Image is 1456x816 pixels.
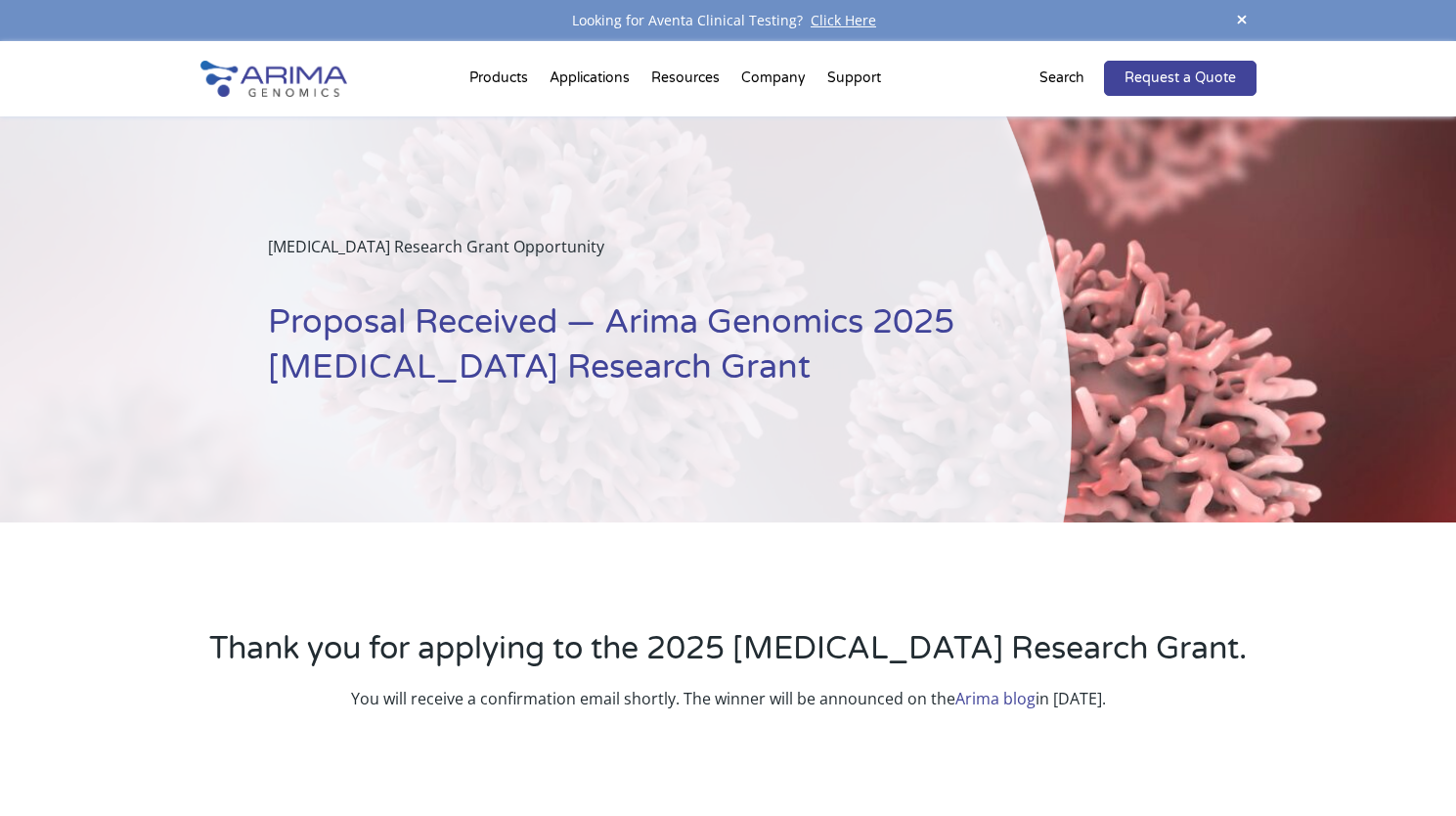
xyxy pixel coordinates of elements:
p: Search [1039,66,1084,91]
h1: Proposal Received — Arima Genomics 2025 [MEDICAL_DATA] Research Grant [268,300,974,405]
a: Arima blog [955,688,1036,709]
div: Looking for Aventa Clinical Testing? [200,8,1257,33]
a: Request a Quote [1104,61,1257,96]
img: Arima-Genomics-logo [200,61,347,97]
a: Click Here [803,11,884,29]
h2: Thank you for applying to the 2025 [MEDICAL_DATA] Research Grant. [200,627,1257,686]
p: [MEDICAL_DATA] Research Grant Opportunity [268,234,974,275]
p: You will receive a confirmation email shortly. The winner will be announced on the in [DATE]. [200,686,1257,711]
